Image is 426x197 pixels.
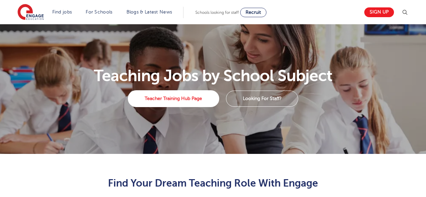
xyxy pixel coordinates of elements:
a: Find jobs [52,9,72,14]
a: Blogs & Latest News [126,9,172,14]
img: Engage Education [18,4,44,21]
a: For Schools [86,9,112,14]
a: Looking For Staff? [226,91,298,107]
a: Sign up [364,7,394,17]
h2: Find Your Dream Teaching Role With Engage [48,177,378,189]
h1: Teaching Jobs by School Subject [13,68,413,84]
a: Teacher Training Hub Page [128,90,219,107]
a: Recruit [240,8,266,17]
span: Schools looking for staff [195,10,239,15]
span: Recruit [246,10,261,15]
